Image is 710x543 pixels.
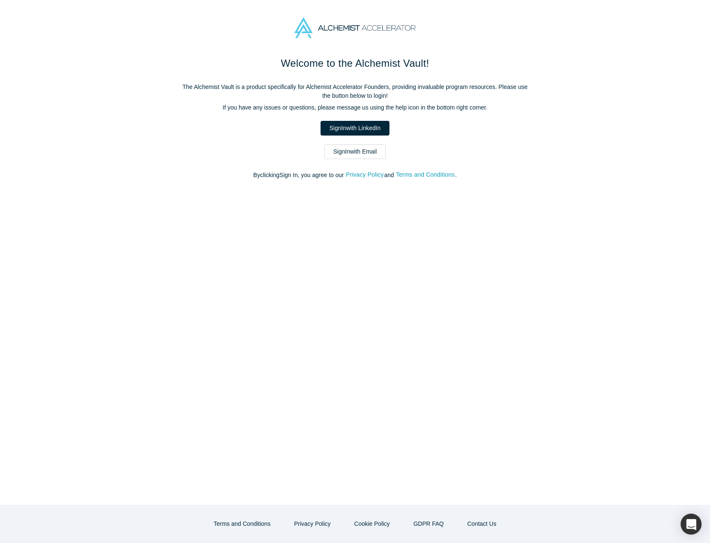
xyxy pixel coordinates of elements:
[405,517,452,531] a: GDPR FAQ
[324,144,386,159] a: SignInwith Email
[321,121,389,136] a: SignInwith LinkedIn
[179,171,531,180] p: By clicking Sign In , you agree to our and .
[285,517,339,531] button: Privacy Policy
[458,517,505,531] button: Contact Us
[179,56,531,71] h1: Welcome to the Alchemist Vault!
[205,517,279,531] button: Terms and Conditions
[295,18,415,38] img: Alchemist Accelerator Logo
[396,170,455,180] button: Terms and Conditions
[345,517,399,531] button: Cookie Policy
[179,103,531,112] p: If you have any issues or questions, please message us using the help icon in the bottom right co...
[345,170,384,180] button: Privacy Policy
[179,83,531,100] p: The Alchemist Vault is a product specifically for Alchemist Accelerator Founders, providing inval...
